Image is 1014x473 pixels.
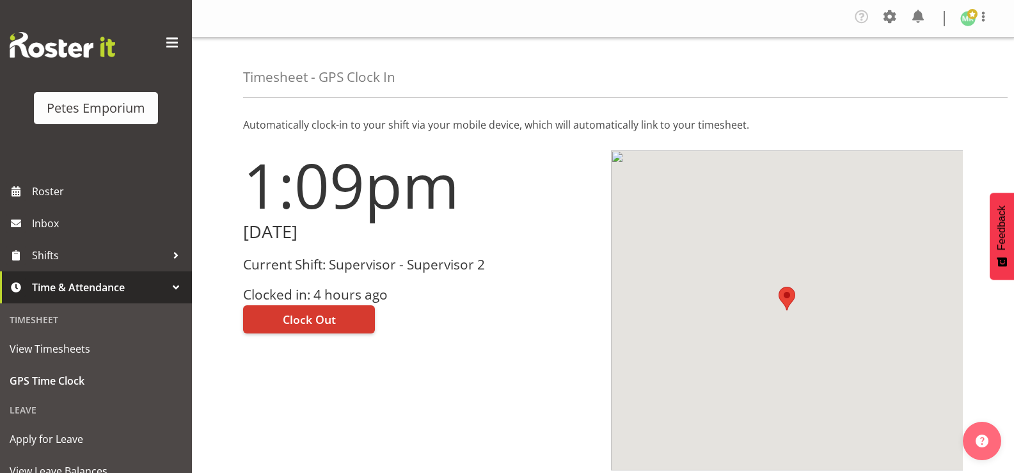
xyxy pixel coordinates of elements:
button: Clock Out [243,305,375,333]
span: View Timesheets [10,339,182,358]
img: Rosterit website logo [10,32,115,58]
h3: Current Shift: Supervisor - Supervisor 2 [243,257,596,272]
span: Shifts [32,246,166,265]
span: Clock Out [283,311,336,328]
a: View Timesheets [3,333,189,365]
span: GPS Time Clock [10,371,182,390]
div: Leave [3,397,189,423]
h4: Timesheet - GPS Clock In [243,70,395,84]
a: Apply for Leave [3,423,189,455]
img: help-xxl-2.png [976,435,988,447]
span: Inbox [32,214,186,233]
div: Timesheet [3,307,189,333]
h2: [DATE] [243,222,596,242]
h3: Clocked in: 4 hours ago [243,287,596,302]
a: GPS Time Clock [3,365,189,397]
span: Apply for Leave [10,429,182,449]
span: Time & Attendance [32,278,166,297]
img: melanie-richardson713.jpg [960,11,976,26]
button: Feedback - Show survey [990,193,1014,280]
div: Petes Emporium [47,99,145,118]
span: Roster [32,182,186,201]
p: Automatically clock-in to your shift via your mobile device, which will automatically link to you... [243,117,963,132]
h1: 1:09pm [243,150,596,220]
span: Feedback [996,205,1008,250]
